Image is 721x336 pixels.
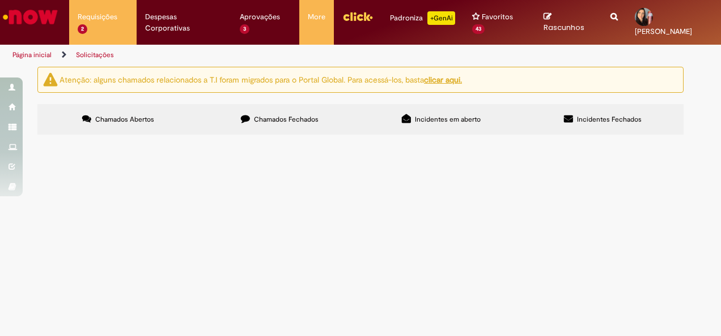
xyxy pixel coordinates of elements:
[544,12,593,33] a: Rascunhos
[472,24,485,34] span: 43
[544,22,584,33] span: Rascunhos
[482,11,513,23] span: Favoritos
[240,24,249,34] span: 3
[427,11,455,25] p: +GenAi
[240,11,280,23] span: Aprovações
[342,8,373,25] img: click_logo_yellow_360x200.png
[12,50,52,59] a: Página inicial
[577,115,642,124] span: Incidentes Fechados
[424,75,462,85] a: clicar aqui.
[9,45,472,66] ul: Trilhas de página
[145,11,223,34] span: Despesas Corporativas
[60,75,462,85] ng-bind-html: Atenção: alguns chamados relacionados a T.I foram migrados para o Portal Global. Para acessá-los,...
[390,11,455,25] div: Padroniza
[1,6,60,28] img: ServiceNow
[78,11,117,23] span: Requisições
[95,115,154,124] span: Chamados Abertos
[308,11,325,23] span: More
[415,115,481,124] span: Incidentes em aberto
[254,115,319,124] span: Chamados Fechados
[78,24,87,34] span: 2
[76,50,114,59] a: Solicitações
[635,27,692,36] span: [PERSON_NAME]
